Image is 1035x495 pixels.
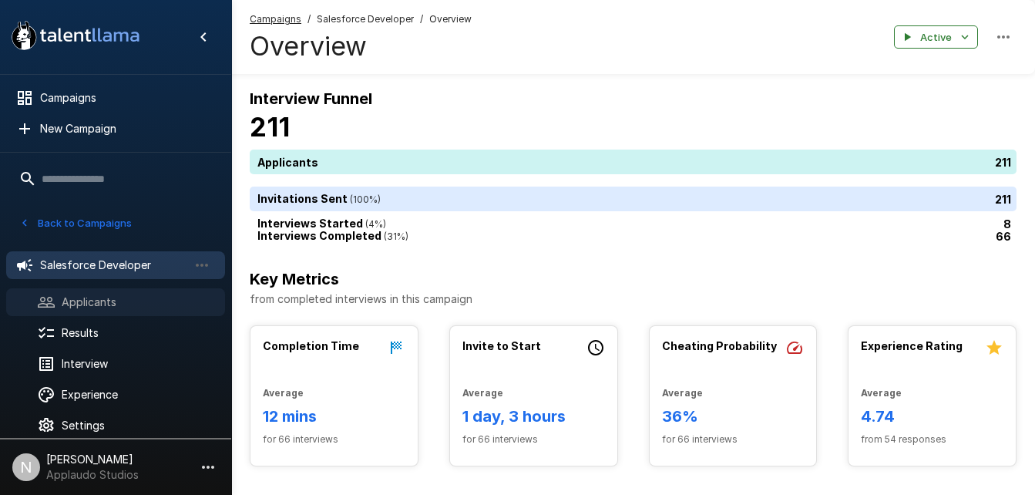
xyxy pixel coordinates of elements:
span: / [307,12,311,27]
button: Active [894,25,978,49]
h4: Overview [250,30,472,62]
b: Completion Time [263,339,359,352]
b: Average [662,387,703,399]
b: Key Metrics [250,270,339,288]
b: Experience Rating [861,339,963,352]
p: 211 [995,191,1011,207]
p: 66 [996,228,1011,244]
span: from 54 responses [861,432,1003,447]
h6: 36% [662,404,805,429]
span: Salesforce Developer [317,12,414,27]
span: ( 31 %) [381,231,408,242]
h6: 4.74 [861,404,1003,429]
p: Interviews Completed [257,227,408,244]
b: Interview Funnel [250,89,372,108]
span: for 66 interviews [462,432,605,447]
b: Average [462,387,503,399]
span: for 66 interviews [263,432,405,447]
b: 211 [250,111,290,143]
span: / [420,12,423,27]
b: Cheating Probability [662,339,777,352]
span: for 66 interviews [662,432,805,447]
b: Average [263,387,304,399]
h6: 12 mins [263,404,405,429]
span: Overview [429,12,472,27]
p: 8 [1003,216,1011,232]
p: from completed interviews in this campaign [250,291,1017,307]
p: Interviews Started [257,215,386,232]
u: Campaigns [250,13,301,25]
p: 211 [995,154,1011,170]
b: Average [861,387,902,399]
b: Invite to Start [462,339,541,352]
h6: 1 day, 3 hours [462,404,605,429]
span: ( 4 %) [363,218,386,230]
